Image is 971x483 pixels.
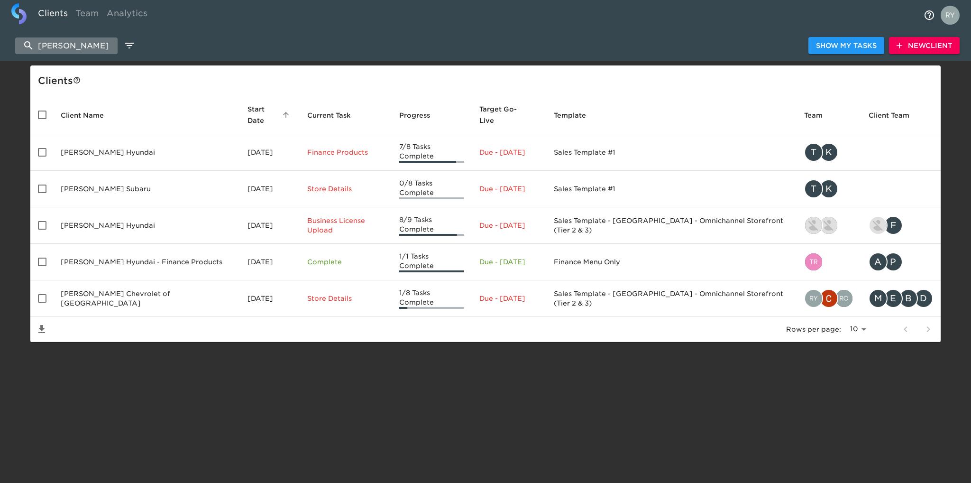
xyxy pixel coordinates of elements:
div: E [884,289,903,308]
input: search [15,37,118,54]
td: [DATE] [240,280,300,317]
button: edit [121,37,137,54]
td: 7/8 Tasks Complete [392,134,472,171]
img: tristan.walk@roadster.com [805,253,822,270]
span: Template [554,110,598,121]
p: Due - [DATE] [479,148,539,157]
div: T [804,143,823,162]
td: [PERSON_NAME] Hyundai - Finance Products [53,244,240,280]
span: Calculated based on the start date and the duration of all Tasks contained in this Hub. [479,103,526,126]
div: tracy@roadster.com, kevin.dodt@roadster.com [804,179,853,198]
td: [PERSON_NAME] Chevrolet of [GEOGRAPHIC_DATA] [53,280,240,317]
p: Due - [DATE] [479,257,539,267]
div: B [899,289,918,308]
p: Store Details [307,184,384,194]
button: Save List [30,318,53,341]
img: rohitvarma.addepalli@cdk.com [835,290,852,307]
p: Rows per page: [786,325,841,334]
div: azimmerman@westherr.com, pfarr@westherr.com [869,252,933,271]
span: Team [804,110,835,121]
span: Progress [399,110,442,121]
td: [PERSON_NAME] Hyundai [53,134,240,171]
img: kevin.lo@roadster.com [870,217,887,234]
div: Client s [38,73,937,88]
td: [DATE] [240,207,300,244]
div: kevin.lo@roadster.com, fcomisso@westherr.com [869,216,933,235]
div: tracy@roadster.com, kevin.dodt@roadster.com [804,143,853,162]
p: Business License Upload [307,216,384,235]
td: [DATE] [240,244,300,280]
a: Team [72,3,103,27]
div: K [819,179,838,198]
button: notifications [918,4,941,27]
td: Sales Template - [GEOGRAPHIC_DATA] - Omnichannel Storefront (Tier 2 & 3) [546,207,797,244]
td: 8/9 Tasks Complete [392,207,472,244]
span: Target Go-Live [479,103,539,126]
span: Client Team [869,110,922,121]
td: [DATE] [240,134,300,171]
p: Store Details [307,294,384,303]
button: NewClient [889,37,960,55]
td: Sales Template #1 [546,171,797,207]
div: P [884,252,903,271]
div: M [869,289,888,308]
div: ryan.dale@roadster.com, christopher.mccarthy@roadster.com, rohitvarma.addepalli@cdk.com [804,289,853,308]
div: K [819,143,838,162]
span: Start Date [247,103,292,126]
p: Due - [DATE] [479,221,539,230]
p: Due - [DATE] [479,294,539,303]
td: Sales Template #1 [546,134,797,171]
div: D [914,289,933,308]
span: This is the next Task in this Hub that should be completed [307,110,351,121]
select: rows per page [845,322,870,336]
td: [PERSON_NAME] Subaru [53,171,240,207]
a: Clients [34,3,72,27]
img: logo [11,3,27,24]
p: Finance Products [307,148,384,157]
span: New Client [897,40,952,52]
div: T [804,179,823,198]
td: 0/8 Tasks Complete [392,171,472,207]
img: christopher.mccarthy@roadster.com [820,290,837,307]
span: Client Name [61,110,116,121]
svg: This is a list of all of your clients and clients shared with you [73,76,81,84]
table: enhanced table [30,96,941,342]
img: patrick.adamson@roadster.com [805,217,822,234]
td: 1/8 Tasks Complete [392,280,472,317]
td: Finance Menu Only [546,244,797,280]
td: 1/1 Tasks Complete [392,244,472,280]
div: F [884,216,903,235]
img: Profile [941,6,960,25]
img: ryan.dale@roadster.com [805,290,822,307]
img: duncan.miller@roadster.com [820,217,837,234]
p: Complete [307,257,384,267]
span: Current Task [307,110,363,121]
div: patrick.adamson@roadster.com, duncan.miller@roadster.com [804,216,853,235]
td: [DATE] [240,171,300,207]
div: tristan.walk@roadster.com [804,252,853,271]
button: Show My Tasks [808,37,884,55]
span: Show My Tasks [816,40,877,52]
p: Due - [DATE] [479,184,539,194]
div: mattea@westherr.com, ewagner@westherr.com, bhollis@westherr.com, dhassett@westherr.com [869,289,933,308]
div: A [869,252,888,271]
td: [PERSON_NAME] Hyundai [53,207,240,244]
td: Sales Template - [GEOGRAPHIC_DATA] - Omnichannel Storefront (Tier 2 & 3) [546,280,797,317]
a: Analytics [103,3,151,27]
